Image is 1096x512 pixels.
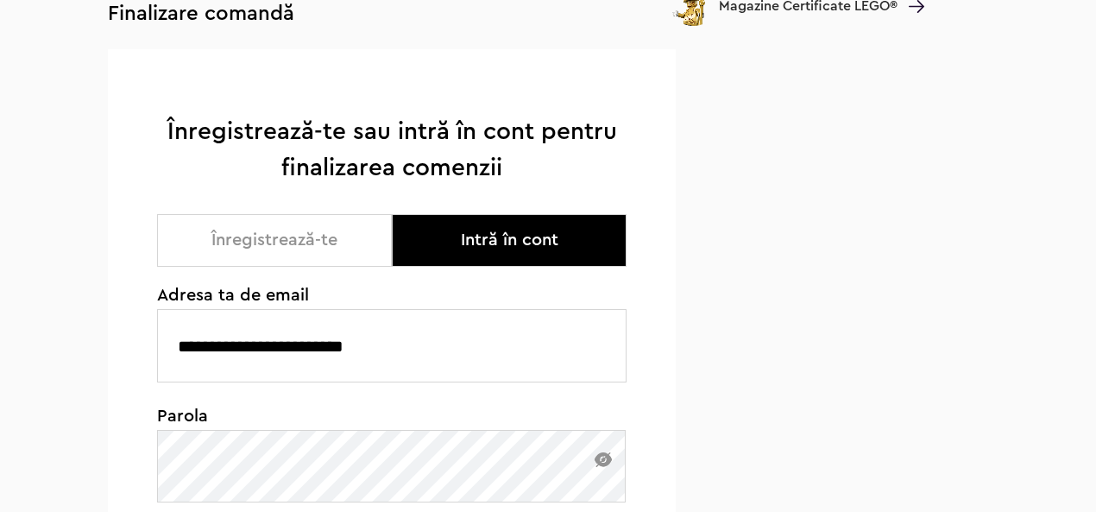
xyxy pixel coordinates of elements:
button: Intră în cont [392,214,627,267]
span: Parola [157,408,627,425]
h3: Finalizare comandă [108,1,988,27]
span: Adresa ta de email [157,287,627,304]
button: Înregistrează-te [157,214,392,267]
h1: Înregistrează-te sau intră în cont pentru finalizarea comenzii [157,113,627,186]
